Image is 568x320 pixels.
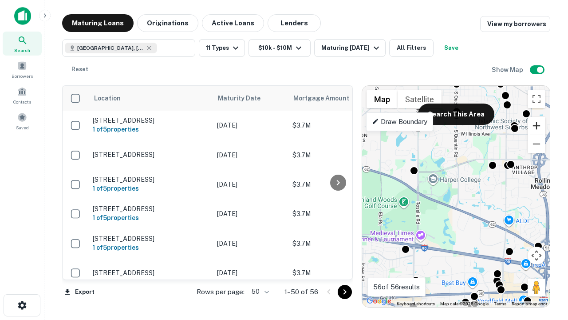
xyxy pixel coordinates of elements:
p: [STREET_ADDRESS] [93,205,208,213]
p: $3.7M [292,150,381,160]
h6: 1 of 5 properties [93,124,208,134]
button: Search This Area [418,104,494,125]
a: Saved [3,109,42,133]
span: Location [94,93,121,104]
img: capitalize-icon.png [14,7,31,25]
button: Export [62,285,97,299]
p: $3.7M [292,209,381,219]
p: [STREET_ADDRESS] [93,151,208,159]
button: Zoom out [528,135,545,153]
button: Map camera controls [528,247,545,264]
th: Mortgage Amount [288,86,386,111]
button: Maturing [DATE] [314,39,386,57]
button: Go to next page [338,285,352,299]
a: Search [3,32,42,56]
p: [DATE] [217,239,284,248]
button: Active Loans [202,14,264,32]
p: [DATE] [217,120,284,130]
a: View my borrowers [480,16,550,32]
p: [STREET_ADDRESS] [93,176,208,184]
p: [STREET_ADDRESS] [93,235,208,243]
p: [DATE] [217,209,284,219]
p: $3.7M [292,268,381,278]
a: Contacts [3,83,42,107]
span: Map data ©2025 Google [440,301,489,306]
th: Location [88,86,213,111]
button: Save your search to get updates of matches that match your search criteria. [437,39,465,57]
h6: 1 of 5 properties [93,213,208,223]
button: $10k - $10M [248,39,311,57]
a: Borrowers [3,57,42,81]
div: 0 0 [362,86,550,307]
p: $3.7M [292,180,381,189]
span: [GEOGRAPHIC_DATA], [GEOGRAPHIC_DATA] [77,44,144,52]
button: Lenders [268,14,321,32]
p: Rows per page: [197,287,245,297]
div: 50 [248,285,270,298]
button: All Filters [389,39,434,57]
span: Mortgage Amount [293,93,361,104]
h6: Show Map [492,65,525,75]
p: Draw Boundary [372,116,427,127]
button: Zoom in [528,117,545,135]
button: Maturing Loans [62,14,134,32]
p: [DATE] [217,268,284,278]
iframe: Chat Widget [524,249,568,292]
p: $3.7M [292,239,381,248]
p: [STREET_ADDRESS] [93,269,208,277]
button: Show street map [367,90,398,108]
button: Keyboard shortcuts [397,301,435,307]
button: 11 Types [199,39,245,57]
h6: 1 of 5 properties [93,243,208,252]
button: Toggle fullscreen view [528,90,545,108]
p: [DATE] [217,150,284,160]
img: Google [364,296,394,307]
span: Borrowers [12,72,33,80]
p: [DATE] [217,180,284,189]
span: Contacts [13,98,31,105]
p: 1–50 of 56 [284,287,318,297]
button: Reset [66,60,94,78]
div: Maturing [DATE] [321,43,382,53]
h6: 1 of 5 properties [93,184,208,193]
span: Search [14,47,30,54]
p: [STREET_ADDRESS] [93,116,208,124]
a: Terms [494,301,506,306]
span: Maturity Date [218,93,272,104]
p: 56 of 56 results [373,282,420,292]
th: Maturity Date [213,86,288,111]
span: Saved [16,124,29,131]
p: $3.7M [292,120,381,130]
a: Open this area in Google Maps (opens a new window) [364,296,394,307]
button: Originations [137,14,198,32]
a: Report a map error [512,301,547,306]
button: Show satellite imagery [398,90,442,108]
